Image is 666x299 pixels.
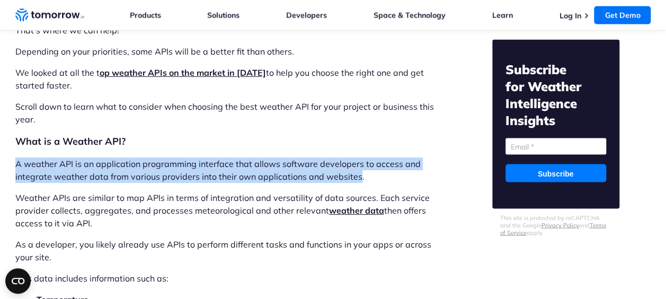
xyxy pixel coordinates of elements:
p: We looked at all the t to help you choose the right one and get started faster. [15,66,436,92]
a: weather data [329,205,384,216]
a: Get Demo [594,6,651,24]
button: Open CMP widget [5,268,31,294]
p: This data includes information such as: [15,272,436,285]
a: Solutions [207,11,239,20]
a: op weather APIs on the market in [DATE] [100,67,266,78]
p: Weather APIs are similar to map APIs in terms of integration and versatility of data sources. Eac... [15,191,436,230]
a: Learn [492,11,513,20]
input: Email * [505,138,606,155]
a: Terms of Service [500,222,606,236]
p: Scroll down to learn what to consider when choosing the best weather API for your project or busi... [15,100,436,126]
p: A weather API is an application programming interface that allows software developers to access a... [15,157,436,183]
a: Developers [286,11,327,20]
p: As a developer, you likely already use APIs to perform different tasks and functions in your apps... [15,238,436,263]
a: Log In [559,11,581,21]
p: This site is protected by reCAPTCHA and the Google and apply. [500,214,611,236]
h2: What is a Weather API? [15,134,436,149]
a: Home link [15,7,84,23]
p: Depending on your priorities, some APIs will be a better fit than others. [15,45,436,58]
a: Space & Technology [374,11,446,20]
input: Subscribe [505,164,606,182]
a: Privacy Policy [541,222,579,229]
h2: Subscribe for Weather Intelligence Insights [505,61,606,129]
a: Products [130,11,161,20]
